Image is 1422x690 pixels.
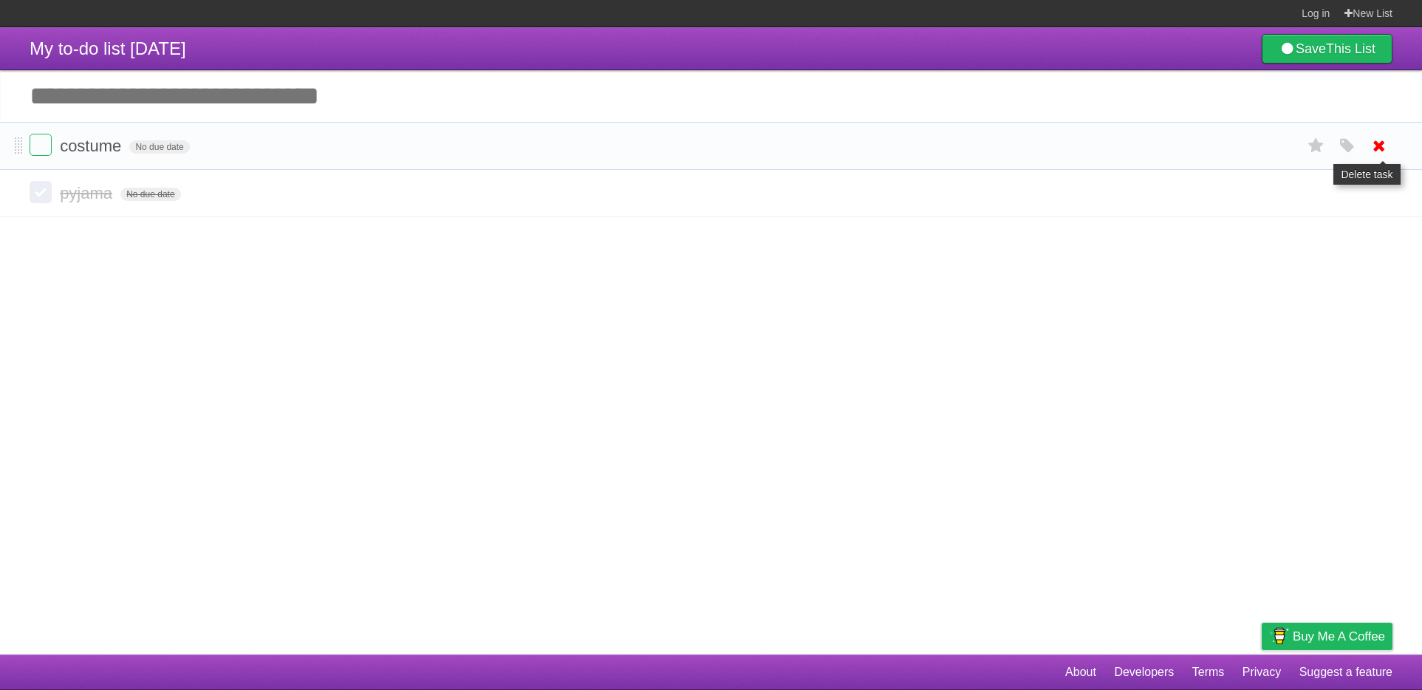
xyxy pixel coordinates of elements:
a: Suggest a feature [1299,658,1392,686]
span: No due date [129,140,189,154]
a: About [1065,658,1096,686]
a: Privacy [1242,658,1281,686]
label: Done [30,134,52,156]
label: Star task [1302,134,1330,158]
span: No due date [120,188,180,201]
span: pyjama [60,184,116,202]
span: My to-do list [DATE] [30,38,186,58]
a: SaveThis List [1262,34,1392,64]
span: costume [60,137,125,155]
a: Developers [1114,658,1174,686]
img: Buy me a coffee [1269,624,1289,649]
a: Buy me a coffee [1262,623,1392,650]
span: Buy me a coffee [1293,624,1385,649]
a: Terms [1192,658,1225,686]
b: This List [1326,41,1375,56]
label: Done [30,181,52,203]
